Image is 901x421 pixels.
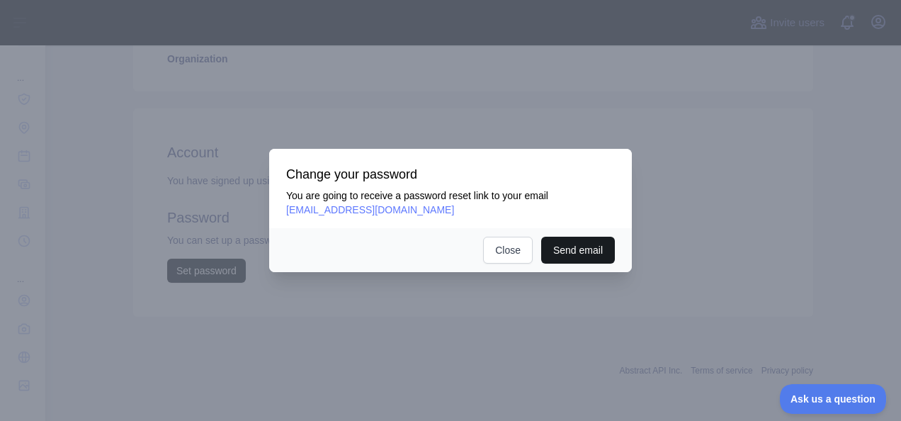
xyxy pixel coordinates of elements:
p: You are going to receive a password reset link to your email [286,189,615,217]
button: Close [483,237,533,264]
h3: Change your password [286,166,615,183]
iframe: Toggle Customer Support [780,384,887,414]
span: [EMAIL_ADDRESS][DOMAIN_NAME] [286,204,454,215]
button: Send email [541,237,615,264]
